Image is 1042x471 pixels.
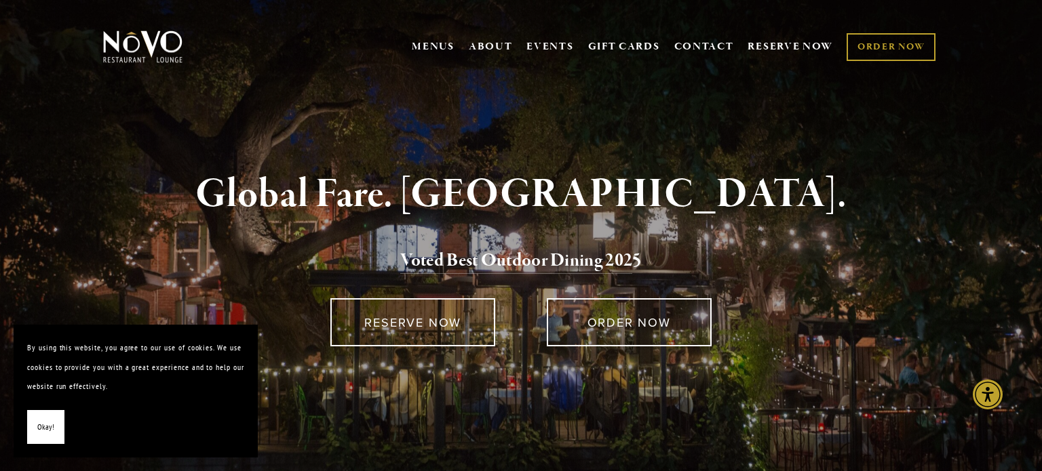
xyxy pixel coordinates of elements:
h2: 5 [126,247,916,275]
a: EVENTS [526,40,573,54]
span: Okay! [37,417,54,437]
a: ORDER NOW [547,298,712,346]
a: RESERVE NOW [330,298,495,346]
p: By using this website, you agree to our use of cookies. We use cookies to provide you with a grea... [27,338,244,396]
a: Voted Best Outdoor Dining 202 [400,249,632,274]
section: Cookie banner [14,325,258,457]
a: RESERVE NOW [748,34,833,60]
strong: Global Fare. [GEOGRAPHIC_DATA]. [195,169,846,220]
button: Okay! [27,410,64,445]
a: GIFT CARDS [588,34,660,60]
a: CONTACT [674,34,734,60]
a: ABOUT [469,40,513,54]
a: MENUS [412,40,455,54]
img: Novo Restaurant &amp; Lounge [100,30,185,64]
a: ORDER NOW [847,33,935,61]
div: Accessibility Menu [973,380,1003,409]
